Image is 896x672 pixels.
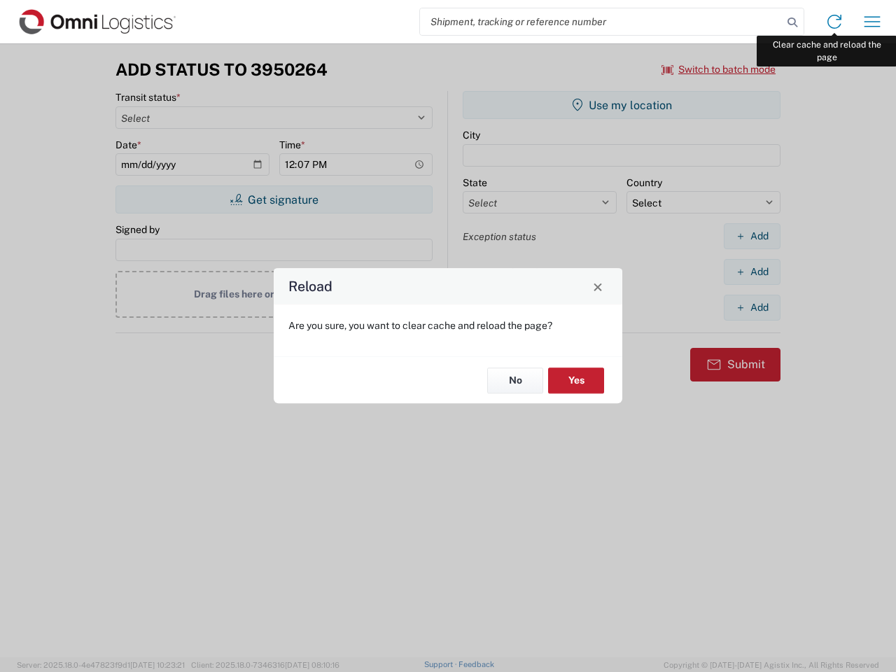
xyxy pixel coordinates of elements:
input: Shipment, tracking or reference number [420,8,783,35]
button: Close [588,276,608,296]
h4: Reload [288,276,332,297]
button: Yes [548,367,604,393]
button: No [487,367,543,393]
p: Are you sure, you want to clear cache and reload the page? [288,319,608,332]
